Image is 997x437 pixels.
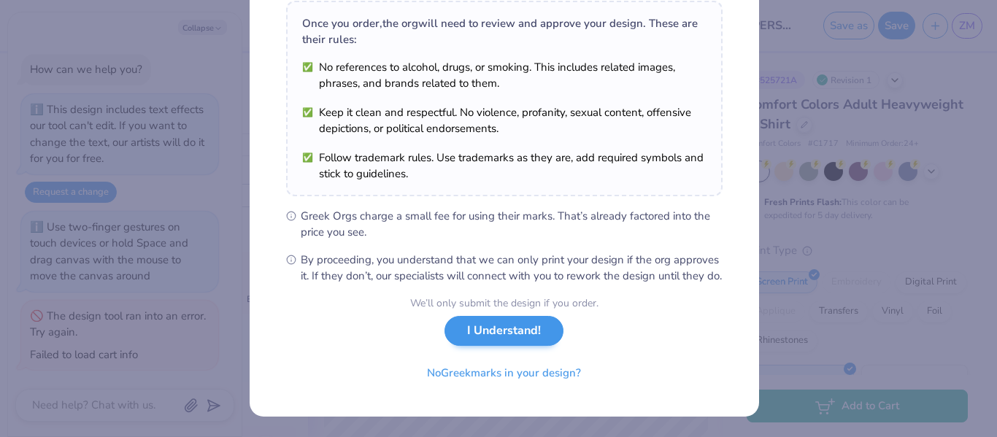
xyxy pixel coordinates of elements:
button: I Understand! [444,316,563,346]
div: Once you order, the org will need to review and approve your design. These are their rules: [302,15,707,47]
li: Keep it clean and respectful. No violence, profanity, sexual content, offensive depictions, or po... [302,104,707,136]
button: NoGreekmarks in your design? [415,358,593,388]
div: We’ll only submit the design if you order. [410,295,598,311]
span: By proceeding, you understand that we can only print your design if the org approves it. If they ... [301,252,723,284]
span: Greek Orgs charge a small fee for using their marks. That’s already factored into the price you see. [301,208,723,240]
li: No references to alcohol, drugs, or smoking. This includes related images, phrases, and brands re... [302,59,707,91]
li: Follow trademark rules. Use trademarks as they are, add required symbols and stick to guidelines. [302,150,707,182]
